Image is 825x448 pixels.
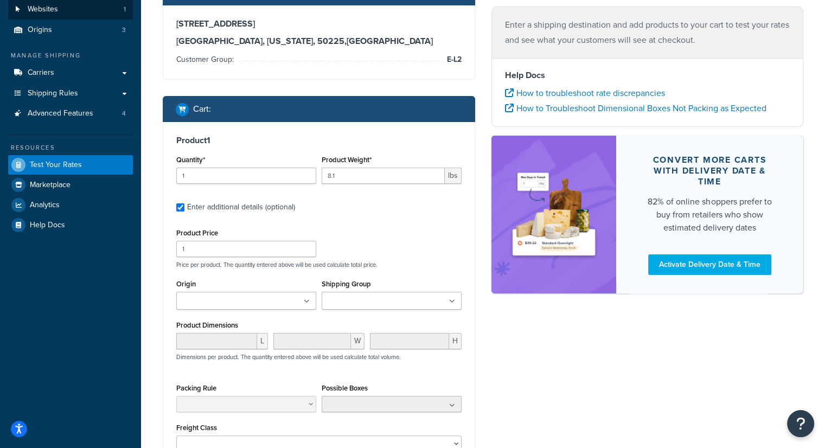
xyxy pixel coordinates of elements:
li: Advanced Features [8,104,133,124]
div: 82% of online shoppers prefer to buy from retailers who show estimated delivery dates [642,195,777,234]
p: Enter a shipping destination and add products to your cart to test your rates and see what your c... [505,17,790,48]
span: 4 [122,109,126,118]
span: Origins [28,25,52,35]
a: How to troubleshoot rate discrepancies [505,87,665,99]
span: 3 [122,25,126,35]
label: Shipping Group [322,280,371,288]
a: Test Your Rates [8,155,133,175]
h3: Product 1 [176,135,462,146]
a: Shipping Rules [8,84,133,104]
span: lbs [445,168,462,184]
span: E-L2 [444,53,462,66]
label: Possible Boxes [322,384,368,392]
span: L [257,333,268,349]
span: H [449,333,462,349]
div: Enter additional details (optional) [187,200,295,215]
div: Convert more carts with delivery date & time [642,154,777,187]
input: 0.00 [322,168,445,184]
p: Dimensions per product. The quantity entered above will be used calculate total volume. [174,353,401,361]
label: Product Weight* [322,156,372,164]
input: Enter additional details (optional) [176,203,184,212]
div: Manage Shipping [8,51,133,60]
label: Packing Rule [176,384,216,392]
a: Carriers [8,63,133,83]
h3: [STREET_ADDRESS] [176,18,462,29]
span: Advanced Features [28,109,93,118]
span: W [351,333,364,349]
span: Shipping Rules [28,89,78,98]
span: Test Your Rates [30,161,82,170]
a: Advanced Features4 [8,104,133,124]
span: 1 [124,5,126,14]
h4: Help Docs [505,69,790,82]
p: Price per product. The quantity entered above will be used calculate total price. [174,261,464,268]
h3: [GEOGRAPHIC_DATA], [US_STATE], 50225 , [GEOGRAPHIC_DATA] [176,36,462,47]
a: Origins3 [8,20,133,40]
a: How to Troubleshoot Dimensional Boxes Not Packing as Expected [505,102,766,114]
span: Websites [28,5,58,14]
label: Origin [176,280,196,288]
div: Resources [8,143,133,152]
a: Activate Delivery Date & Time [648,254,771,274]
button: Open Resource Center [787,410,814,437]
label: Product Price [176,229,218,237]
label: Quantity* [176,156,205,164]
span: Help Docs [30,221,65,230]
span: Customer Group: [176,54,236,65]
span: Carriers [28,68,54,78]
a: Marketplace [8,175,133,195]
span: Marketplace [30,181,71,190]
a: Analytics [8,195,133,215]
label: Product Dimensions [176,321,238,329]
img: feature-image-ddt-36eae7f7280da8017bfb280eaccd9c446f90b1fe08728e4019434db127062ab4.png [508,152,600,277]
label: Freight Class [176,424,217,432]
li: Origins [8,20,133,40]
a: Help Docs [8,215,133,235]
span: Analytics [30,201,60,210]
h2: Cart : [193,104,211,114]
input: 0 [176,168,316,184]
